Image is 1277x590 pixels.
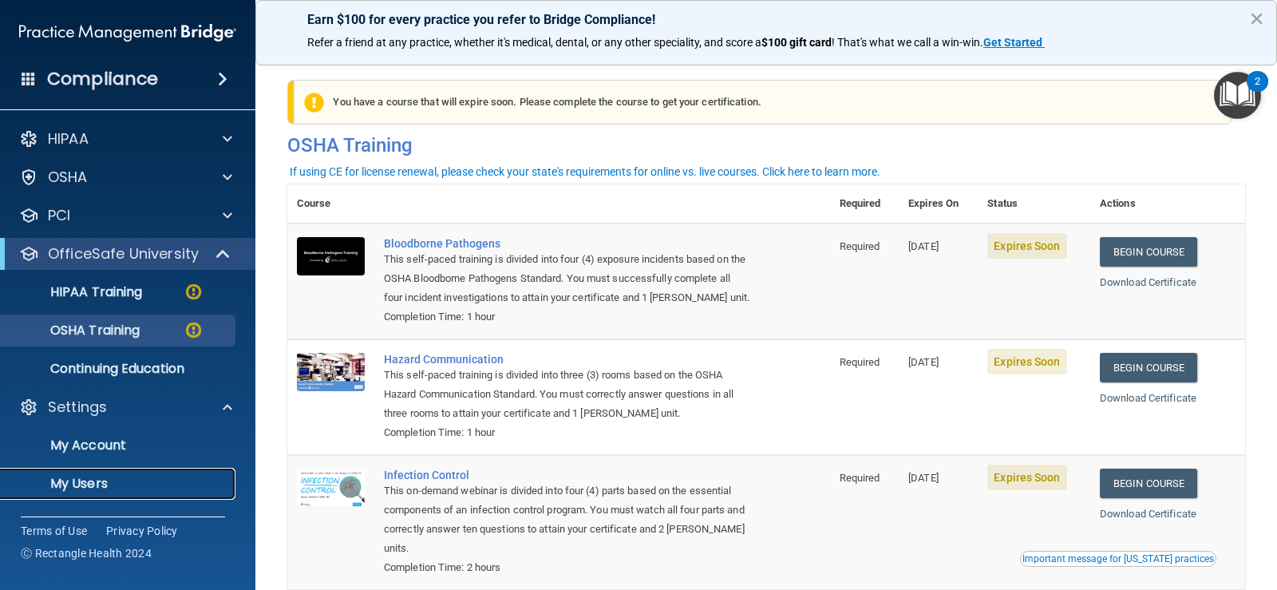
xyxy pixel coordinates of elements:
div: Important message for [US_STATE] practices [1022,554,1214,564]
p: PCI [48,206,70,225]
a: OSHA [19,168,232,187]
strong: $100 gift card [761,36,832,49]
div: This on-demand webinar is divided into four (4) parts based on the essential components of an inf... [384,481,750,558]
a: Settings [19,398,232,417]
a: Hazard Communication [384,353,750,366]
span: [DATE] [908,240,939,252]
p: My Users [10,476,228,492]
img: warning-circle.0cc9ac19.png [184,320,204,340]
img: PMB logo [19,17,236,49]
a: HIPAA [19,129,232,148]
div: Completion Time: 1 hour [384,307,750,327]
img: warning-circle.0cc9ac19.png [184,282,204,302]
img: exclamation-circle-solid-warning.7ed2984d.png [304,93,324,113]
button: Read this if you are a dental practitioner in the state of CA [1020,551,1216,567]
p: OSHA Training [10,323,140,339]
span: ! That's what we call a win-win. [832,36,983,49]
span: Required [840,356,880,368]
p: Continuing Education [10,361,228,377]
div: This self-paced training is divided into four (4) exposure incidents based on the OSHA Bloodborne... [384,250,750,307]
a: Bloodborne Pathogens [384,237,750,250]
span: [DATE] [908,356,939,368]
p: My Account [10,438,228,453]
a: Begin Course [1100,353,1197,382]
p: HIPAA [48,129,89,148]
iframe: Drift Widget Chat Controller [1001,477,1258,541]
a: Privacy Policy [106,523,178,539]
a: Download Certificate [1100,276,1196,288]
a: Begin Course [1100,469,1197,498]
a: OfficeSafe University [19,244,231,263]
p: HIPAA Training [10,284,142,300]
p: OfficeSafe University [48,244,199,263]
span: [DATE] [908,472,939,484]
p: Earn $100 for every practice you refer to Bridge Compliance! [307,12,1225,27]
span: Required [840,472,880,484]
th: Status [978,184,1090,224]
div: 2 [1255,81,1260,102]
h4: Compliance [47,68,158,90]
a: Begin Course [1100,237,1197,267]
th: Actions [1090,184,1245,224]
span: Expires Soon [987,349,1066,374]
button: Open Resource Center, 2 new notifications [1214,72,1261,119]
div: Completion Time: 1 hour [384,423,750,442]
div: If using CE for license renewal, please check your state's requirements for online vs. live cours... [290,166,880,177]
a: PCI [19,206,232,225]
span: Ⓒ Rectangle Health 2024 [21,545,152,561]
div: Completion Time: 2 hours [384,558,750,577]
a: Get Started [983,36,1045,49]
div: This self-paced training is divided into three (3) rooms based on the OSHA Hazard Communication S... [384,366,750,423]
th: Expires On [899,184,978,224]
p: Services [10,514,228,530]
a: Terms of Use [21,523,87,539]
th: Required [830,184,899,224]
span: Refer a friend at any practice, whether it's medical, dental, or any other speciality, and score a [307,36,761,49]
span: Required [840,240,880,252]
th: Course [287,184,374,224]
p: OSHA [48,168,88,187]
h4: OSHA Training [287,134,1245,156]
button: Close [1249,6,1264,31]
strong: Get Started [983,36,1042,49]
button: If using CE for license renewal, please check your state's requirements for online vs. live cours... [287,164,883,180]
a: Infection Control [384,469,750,481]
a: Download Certificate [1100,392,1196,404]
div: You have a course that will expire soon. Please complete the course to get your certification. [294,80,1232,125]
p: Settings [48,398,107,417]
span: Expires Soon [987,465,1066,490]
span: Expires Soon [987,233,1066,259]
